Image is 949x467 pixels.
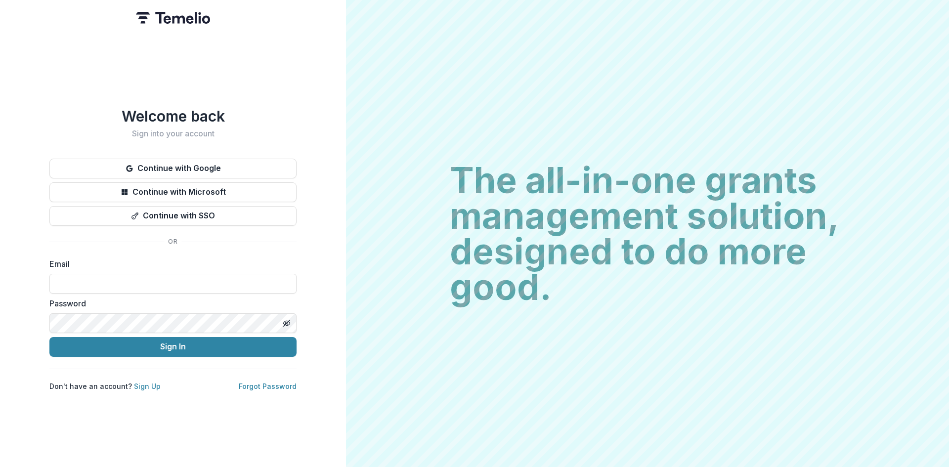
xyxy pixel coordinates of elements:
button: Continue with Microsoft [49,182,297,202]
h1: Welcome back [49,107,297,125]
p: Don't have an account? [49,381,161,391]
button: Toggle password visibility [279,315,295,331]
label: Email [49,258,291,270]
img: Temelio [136,12,210,24]
a: Forgot Password [239,382,297,390]
label: Password [49,297,291,309]
button: Continue with Google [49,159,297,178]
a: Sign Up [134,382,161,390]
button: Sign In [49,337,297,357]
button: Continue with SSO [49,206,297,226]
h2: Sign into your account [49,129,297,138]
